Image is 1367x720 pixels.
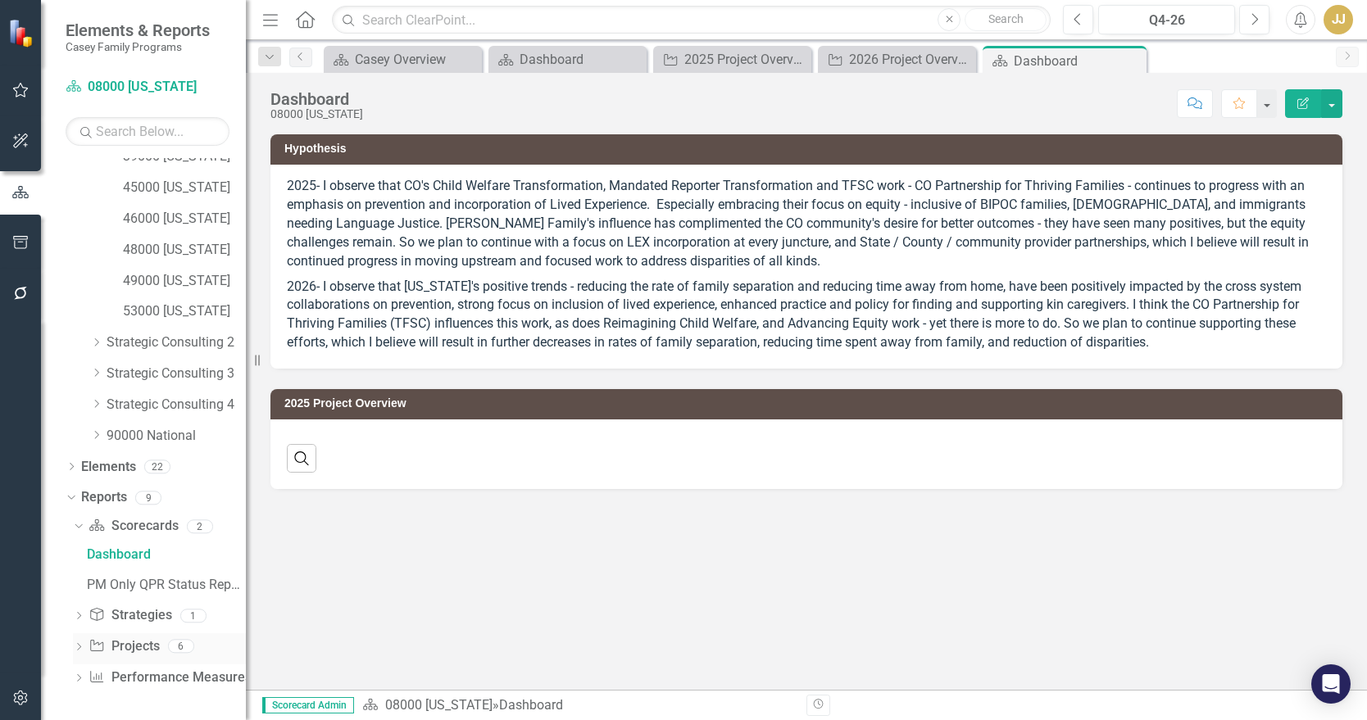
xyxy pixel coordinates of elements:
a: PM Only QPR Status Report [83,572,246,598]
a: 48000 [US_STATE] [123,241,246,260]
div: 08000 [US_STATE] [270,108,363,120]
button: Q4-26 [1098,5,1235,34]
p: 2026- I observe that [US_STATE]'s positive trends - reducing the rate of family separation and re... [287,274,1326,352]
a: 08000 [US_STATE] [385,697,493,713]
a: Dashboard [493,49,643,70]
a: Strategic Consulting 3 [107,365,246,383]
a: Dashboard [83,541,246,568]
a: 2025 Project Overview [657,49,807,70]
div: Dashboard [87,547,246,562]
div: Dashboard [1014,51,1142,71]
div: Dashboard [270,90,363,108]
a: Reports [81,488,127,507]
div: Casey Overview [355,49,478,70]
a: 49000 [US_STATE] [123,272,246,291]
div: 22 [144,460,170,473]
div: Open Intercom Messenger [1311,664,1351,704]
a: Casey Overview [328,49,478,70]
a: 45000 [US_STATE] [123,179,246,197]
div: 6 [168,640,194,654]
a: Strategic Consulting 4 [107,396,246,414]
div: 2 [187,519,213,533]
h3: 2025 Project Overview [284,397,1334,410]
a: Performance Measures [89,668,251,687]
div: Q4-26 [1104,11,1229,30]
span: Search [988,12,1024,25]
p: 2025- I observe that CO's Child Welfare Transformation, Mandated Reporter Transformation and TFSC... [287,177,1326,274]
a: 90000 National [107,427,246,446]
input: Search ClearPoint... [332,6,1051,34]
h3: Hypothesis [284,143,1334,155]
a: Projects [89,637,159,656]
div: 9 [135,491,161,505]
input: Search Below... [66,117,229,146]
a: Scorecards [89,517,178,536]
div: PM Only QPR Status Report [87,577,246,592]
small: Casey Family Programs [66,40,210,53]
a: 08000 [US_STATE] [66,78,229,97]
img: ClearPoint Strategy [7,17,38,48]
a: 53000 [US_STATE] [123,302,246,321]
span: Elements & Reports [66,20,210,40]
div: » [362,696,794,715]
span: Scorecard Admin [262,697,354,713]
a: Strategic Consulting 2 [107,333,246,352]
div: 2026 Project Overview [849,49,972,70]
div: 1 [180,609,207,623]
a: 2026 Project Overview [822,49,972,70]
a: Strategies [89,606,171,625]
button: Search [965,8,1047,31]
button: JJ [1324,5,1353,34]
div: 2025 Project Overview [684,49,807,70]
a: Elements [81,458,136,477]
div: Dashboard [499,697,563,713]
a: 46000 [US_STATE] [123,210,246,229]
div: Dashboard [520,49,643,70]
